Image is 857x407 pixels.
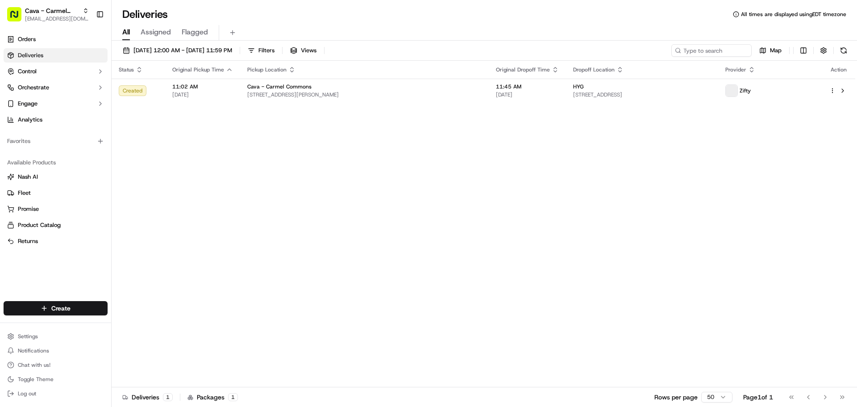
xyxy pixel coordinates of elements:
span: Deliveries [18,51,43,59]
button: Log out [4,387,108,400]
span: Map [770,46,782,55]
div: Favorites [4,134,108,148]
a: Analytics [4,113,108,127]
div: 1 [228,393,238,401]
h1: Deliveries [122,7,168,21]
a: Promise [7,205,104,213]
span: All times are displayed using EDT timezone [741,11,846,18]
span: 11:45 AM [496,83,559,90]
div: 1 [163,393,173,401]
a: Fleet [7,189,104,197]
button: Map [755,44,786,57]
span: Orders [18,35,36,43]
a: Nash AI [7,173,104,181]
a: Returns [7,237,104,245]
a: Product Catalog [7,221,104,229]
div: Page 1 of 1 [743,393,773,402]
div: Available Products [4,155,108,170]
span: [DATE] [172,91,233,98]
span: [STREET_ADDRESS] [573,91,711,98]
button: Promise [4,202,108,216]
span: Toggle Theme [18,376,54,383]
input: Type to search [671,44,752,57]
button: Cava - Carmel Commons[EMAIL_ADDRESS][DOMAIN_NAME] [4,4,92,25]
span: Provider [725,66,746,73]
button: Engage [4,97,108,111]
span: Promise [18,205,39,213]
span: [STREET_ADDRESS][PERSON_NAME] [247,91,482,98]
button: Chat with us! [4,359,108,371]
span: Dropoff Location [573,66,615,73]
span: All [122,27,130,38]
span: Assigned [141,27,171,38]
span: [DATE] [496,91,559,98]
span: HYG [573,83,584,90]
span: Engage [18,100,37,108]
span: [DATE] 12:00 AM - [DATE] 11:59 PM [133,46,232,55]
div: Deliveries [122,393,173,402]
span: Fleet [18,189,31,197]
span: Analytics [18,116,42,124]
button: Fleet [4,186,108,200]
span: Returns [18,237,38,245]
span: Control [18,67,37,76]
button: Toggle Theme [4,373,108,386]
span: Filters [258,46,275,55]
div: Action [829,66,848,73]
span: Pickup Location [247,66,287,73]
button: Product Catalog [4,218,108,232]
button: Orchestrate [4,80,108,95]
button: [EMAIL_ADDRESS][DOMAIN_NAME] [25,15,89,22]
span: Orchestrate [18,84,49,92]
p: Rows per page [654,393,698,402]
div: Packages [187,393,238,402]
span: Product Catalog [18,221,61,229]
span: Notifications [18,347,49,354]
span: Flagged [182,27,208,38]
button: Create [4,301,108,315]
button: Views [286,44,320,57]
span: Zifty [740,87,751,94]
span: Original Dropoff Time [496,66,550,73]
span: Views [301,46,316,55]
a: Deliveries [4,48,108,63]
button: Settings [4,330,108,343]
button: [DATE] 12:00 AM - [DATE] 11:59 PM [119,44,236,57]
span: Cava - Carmel Commons [247,83,312,90]
span: Nash AI [18,173,38,181]
button: Filters [244,44,279,57]
button: Refresh [837,44,850,57]
span: 11:02 AM [172,83,233,90]
span: Original Pickup Time [172,66,224,73]
button: Cava - Carmel Commons [25,6,79,15]
span: Chat with us! [18,361,50,369]
button: Nash AI [4,170,108,184]
button: Returns [4,234,108,248]
a: Orders [4,32,108,46]
span: Log out [18,390,36,397]
span: Settings [18,333,38,340]
button: Notifications [4,344,108,357]
span: Status [119,66,134,73]
button: Control [4,64,108,79]
span: Create [51,304,71,313]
